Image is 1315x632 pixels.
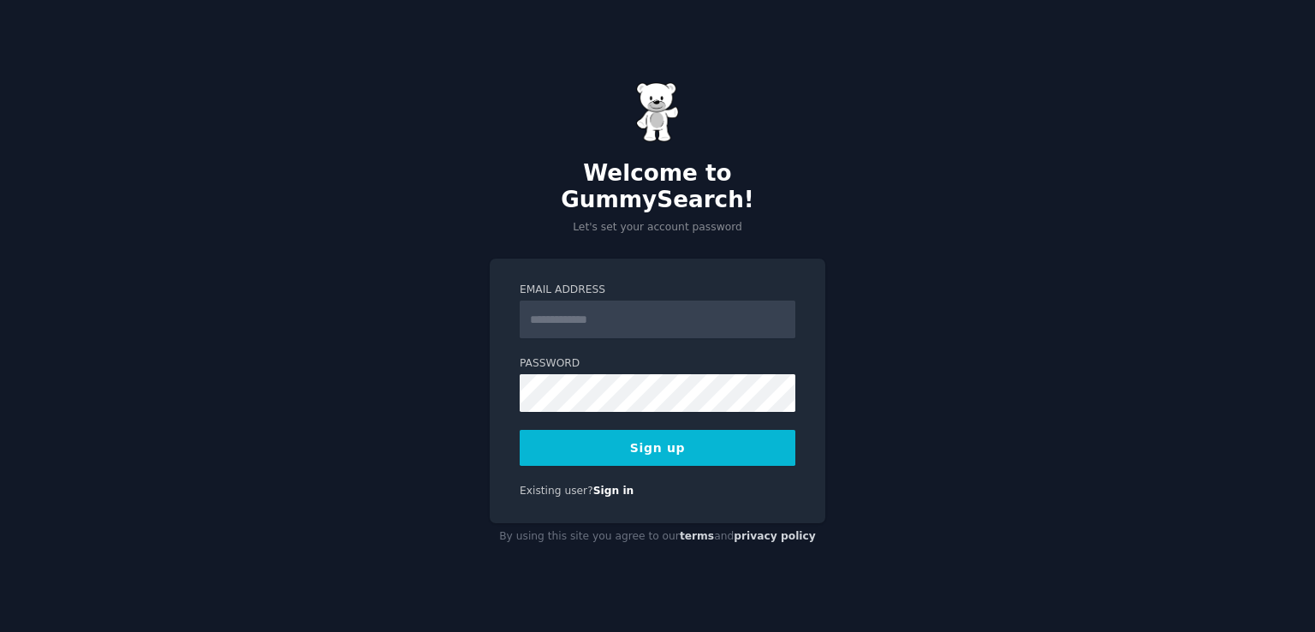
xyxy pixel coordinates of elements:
div: By using this site you agree to our and [490,523,825,551]
p: Let's set your account password [490,220,825,236]
label: Email Address [520,283,795,298]
a: terms [680,530,714,542]
a: privacy policy [734,530,816,542]
span: Existing user? [520,485,593,497]
button: Sign up [520,430,795,466]
a: Sign in [593,485,634,497]
h2: Welcome to GummySearch! [490,160,825,214]
img: Gummy Bear [636,82,679,142]
label: Password [520,356,795,372]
